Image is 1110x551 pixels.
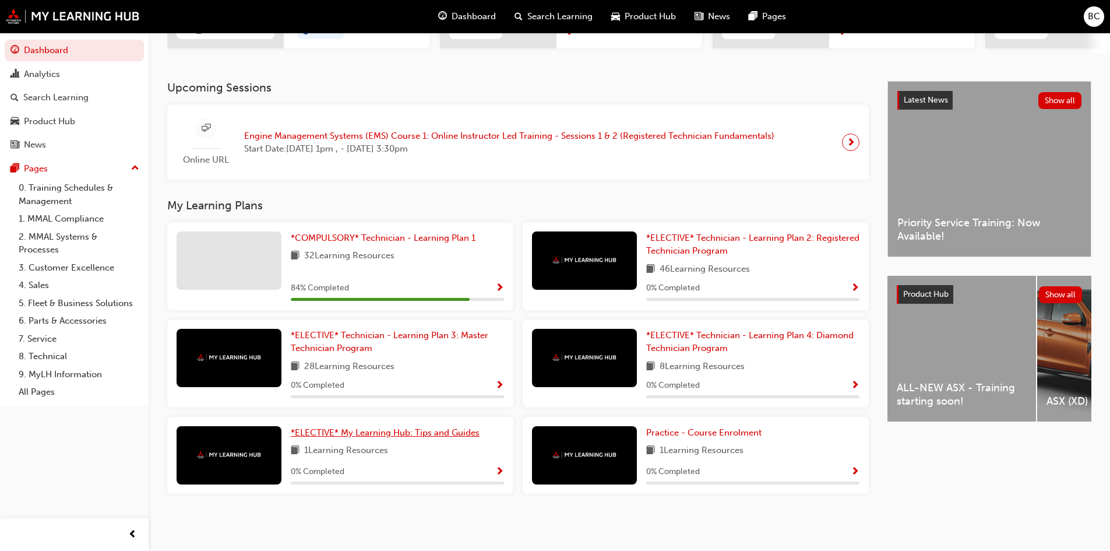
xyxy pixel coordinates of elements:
span: 32 Learning Resources [304,249,394,264]
a: 6. Parts & Accessories [14,312,144,330]
button: DashboardAnalyticsSearch LearningProduct HubNews [5,37,144,158]
span: 0 % Completed [291,465,344,479]
span: News [708,10,730,23]
span: 0 % Completed [646,282,700,295]
span: Show Progress [495,283,504,294]
a: ALL-NEW ASX - Training starting soon! [887,276,1036,422]
div: Pages [24,162,48,176]
span: Pages [762,10,786,23]
span: sessionType_ONLINE_URL-icon [202,121,210,136]
a: 2. MMAL Systems & Processes [14,228,144,259]
span: Show Progress [851,381,859,391]
span: book-icon [291,444,299,458]
button: Show Progress [851,378,859,393]
span: Show Progress [495,381,504,391]
button: Show Progress [495,465,504,479]
span: Latest News [904,95,948,105]
span: Show Progress [495,467,504,478]
span: car-icon [611,9,620,24]
span: *ELECTIVE* Technician - Learning Plan 4: Diamond Technician Program [646,330,854,354]
span: news-icon [695,9,703,24]
span: guage-icon [438,9,447,24]
a: car-iconProduct Hub [602,5,685,29]
span: book-icon [646,360,655,374]
a: 4. Sales [14,276,144,294]
span: car-icon [10,117,19,127]
span: up-icon [131,161,139,176]
a: *ELECTIVE* Technician - Learning Plan 2: Registered Technician Program [646,231,859,258]
span: Practice - Course Enrolment [646,427,762,438]
span: Search Learning [527,10,593,23]
span: Start Date: [DATE] 1pm , - [DATE] 3:30pm [244,142,774,156]
img: mmal [197,451,261,459]
a: *ELECTIVE* Technician - Learning Plan 3: Master Technician Program [291,329,504,355]
button: BC [1084,6,1104,27]
a: 8. Technical [14,348,144,366]
span: next-icon [838,27,847,38]
a: news-iconNews [685,5,739,29]
button: Show all [1038,92,1082,109]
span: prev-icon [128,528,137,542]
span: 1 Learning Resources [304,444,388,458]
a: Online URLEngine Management Systems (EMS) Course 1: Online Instructor Led Training - Sessions 1 &... [177,114,859,171]
span: BC [1088,10,1100,23]
span: Priority Service Training: Now Available! [897,216,1081,243]
span: search-icon [10,93,19,103]
img: mmal [552,257,616,264]
span: ALL-NEW ASX - Training starting soon! [897,381,1027,408]
a: search-iconSearch Learning [505,5,602,29]
a: Analytics [5,64,144,85]
span: *ELECTIVE* My Learning Hub: Tips and Guides [291,427,480,438]
a: Search Learning [5,87,144,108]
span: 28 Learning Resources [304,360,394,374]
a: guage-iconDashboard [429,5,505,29]
span: book-icon [291,360,299,374]
a: *ELECTIVE* Technician - Learning Plan 4: Diamond Technician Program [646,329,859,355]
span: next-icon [346,24,355,35]
h3: My Learning Plans [167,199,869,212]
span: *ELECTIVE* Technician - Learning Plan 2: Registered Technician Program [646,233,859,257]
button: Show Progress [495,378,504,393]
span: Product Hub [625,10,676,23]
span: Dashboard [452,10,496,23]
button: Show Progress [495,281,504,296]
span: 46 Learning Resources [660,262,750,277]
span: Online URL [177,153,235,167]
a: Latest NewsShow allPriority Service Training: Now Available! [887,81,1091,257]
a: 3. Customer Excellence [14,259,144,277]
span: search-icon [515,9,523,24]
a: Product Hub [5,111,144,132]
span: guage-icon [10,45,19,56]
div: Analytics [24,68,60,81]
a: 1. MMAL Compliance [14,210,144,228]
a: All Pages [14,383,144,401]
a: pages-iconPages [739,5,795,29]
span: *COMPULSORY* Technician - Learning Plan 1 [291,233,475,243]
span: 1 Learning Resources [660,444,743,458]
span: pages-icon [10,164,19,174]
a: *COMPULSORY* Technician - Learning Plan 1 [291,231,480,245]
span: Product Hub [903,289,949,299]
a: 5. Fleet & Business Solutions [14,294,144,313]
div: Search Learning [23,91,89,104]
button: Pages [5,158,144,180]
span: 0 % Completed [646,379,700,392]
a: News [5,134,144,156]
div: News [24,138,46,152]
img: mmal [552,451,616,459]
span: book-icon [646,262,655,277]
span: *ELECTIVE* Technician - Learning Plan 3: Master Technician Program [291,330,488,354]
a: Latest NewsShow all [897,91,1081,110]
img: mmal [552,354,616,362]
span: 8 Learning Resources [660,360,745,374]
span: book-icon [646,444,655,458]
a: 0. Training Schedules & Management [14,179,144,210]
span: Show Progress [851,467,859,478]
span: chart-icon [10,69,19,80]
a: Practice - Course Enrolment [646,426,766,440]
span: Engine Management Systems (EMS) Course 1: Online Instructor Led Training - Sessions 1 & 2 (Regist... [244,129,774,143]
img: mmal [6,9,140,24]
h3: Upcoming Sessions [167,81,869,94]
